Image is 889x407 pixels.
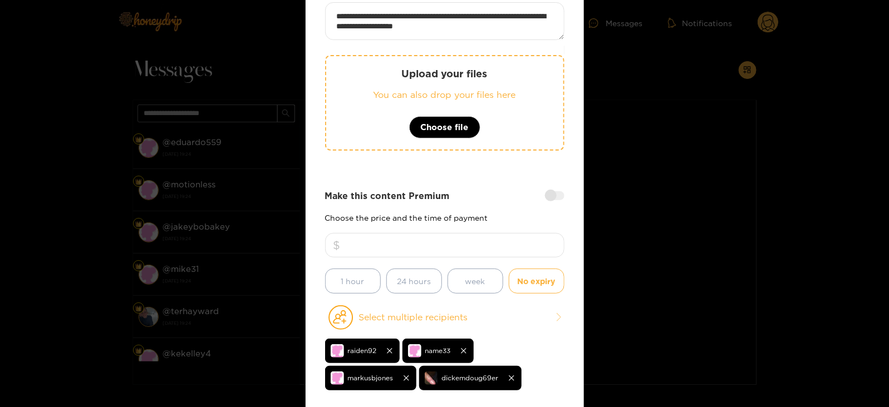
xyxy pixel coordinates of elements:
[325,269,381,294] button: 1 hour
[386,269,442,294] button: 24 hours
[442,371,499,384] span: dickemdoug69er
[341,275,365,287] span: 1 hour
[425,371,438,385] img: h8rst-screenshot_20250801_060830_chrome.jpg
[331,371,344,385] img: no-avatar.png
[409,116,480,138] button: Choose file
[421,121,469,134] span: Choose file
[448,269,503,294] button: week
[408,344,421,358] img: no-avatar.png
[325,214,564,222] p: Choose the price and the time of payment
[325,305,564,330] button: Select multiple recipients
[509,269,564,294] button: No expiry
[425,344,451,357] span: name33
[348,67,541,80] p: Upload your files
[465,275,485,287] span: week
[348,344,377,357] span: raiden92
[325,190,450,202] strong: Make this content Premium
[331,344,344,358] img: no-avatar.png
[348,371,394,384] span: markusbjones
[518,275,556,287] span: No expiry
[348,88,541,101] p: You can also drop your files here
[397,275,431,287] span: 24 hours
